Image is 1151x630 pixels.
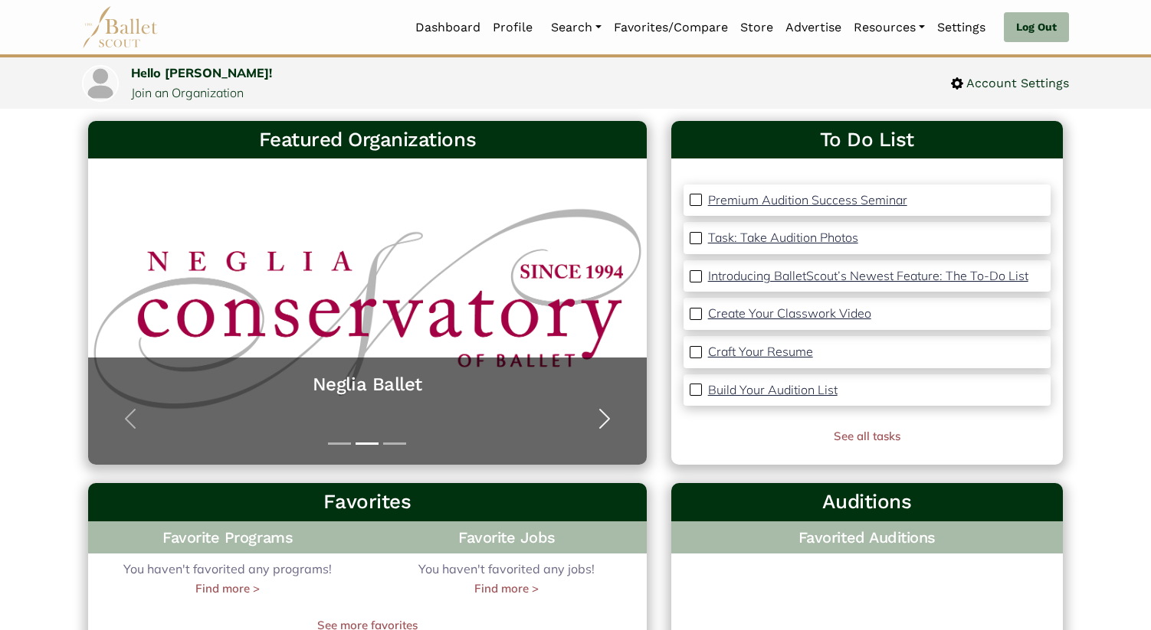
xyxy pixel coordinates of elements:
div: You haven't favorited any programs! [88,560,367,598]
a: Find more > [474,579,539,598]
a: To Do List [684,127,1051,153]
a: Profile [487,11,539,44]
p: Task: Take Audition Photos [708,230,858,245]
a: See all tasks [834,429,900,443]
p: Create Your Classwork Video [708,305,871,321]
div: You haven't favorited any jobs! [367,560,646,598]
h3: Featured Organizations [100,127,635,153]
a: Account Settings [951,73,1069,93]
h4: Favorited Auditions [684,527,1051,547]
a: Dashboard [409,11,487,44]
a: Premium Audition Success Seminar [708,191,907,211]
a: Create Your Classwork Video [708,304,871,324]
h3: Favorites [100,489,635,515]
h4: Favorite Programs [88,521,367,553]
a: Favorites/Compare [608,11,734,44]
span: Account Settings [963,73,1069,93]
button: Slide 2 [356,435,379,452]
p: Introducing BalletScout’s Newest Feature: The To-Do List [708,268,1028,283]
a: Resources [848,11,931,44]
a: Craft Your Resume [708,342,813,362]
a: Task: Take Audition Photos [708,228,858,248]
button: Slide 3 [383,435,406,452]
a: Advertise [779,11,848,44]
button: Slide 1 [328,435,351,452]
a: Find more > [195,579,260,598]
p: Craft Your Resume [708,344,813,359]
img: profile picture [84,67,117,100]
a: Introducing BalletScout’s Newest Feature: The To-Do List [708,266,1028,286]
a: Join an Organization [131,85,244,100]
a: Log Out [1004,12,1069,43]
a: Search [545,11,608,44]
a: Settings [931,11,992,44]
h4: Favorite Jobs [367,521,646,553]
a: Build Your Audition List [708,380,838,400]
a: Store [734,11,779,44]
a: Neglia Ballet [103,373,631,397]
h3: Auditions [684,489,1051,515]
a: Hello [PERSON_NAME]! [131,65,272,80]
p: Build Your Audition List [708,382,838,397]
p: Premium Audition Success Seminar [708,192,907,207]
